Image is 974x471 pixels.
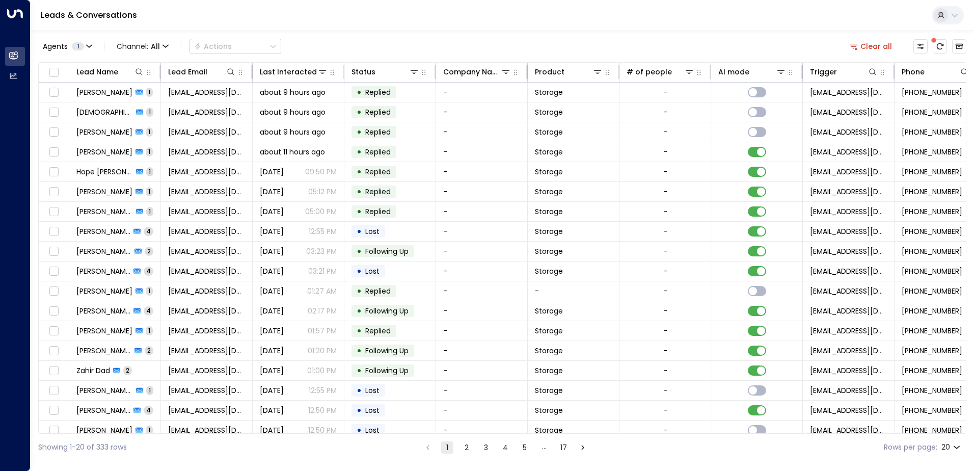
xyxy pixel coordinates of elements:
[146,426,153,434] span: 1
[810,306,887,316] span: leads@space-station.co.uk
[260,385,284,396] span: Yesterday
[365,405,380,415] span: Lost
[306,246,337,256] p: 03:23 PM
[663,187,667,197] div: -
[718,66,749,78] div: AI mode
[810,246,887,256] span: leads@space-station.co.uk
[260,107,326,117] span: about 9 hours ago
[308,187,337,197] p: 05:12 PM
[260,66,317,78] div: Last Interacted
[535,266,563,276] span: Storage
[902,187,962,197] span: +447551356697
[260,286,284,296] span: Apr 16, 2025
[810,206,887,217] span: leads@space-station.co.uk
[810,167,887,177] span: leads@space-station.co.uk
[305,167,337,177] p: 09:50 PM
[308,266,337,276] p: 03:21 PM
[76,405,130,415] span: Michael Obube
[260,365,284,376] span: Yesterday
[663,385,667,396] div: -
[113,39,173,54] span: Channel:
[663,107,667,117] div: -
[810,425,887,435] span: leads@space-station.co.uk
[47,225,60,238] span: Toggle select row
[168,66,207,78] div: Lead Email
[307,286,337,296] p: 01:27 AM
[441,441,453,454] button: page 1
[810,187,887,197] span: leads@space-station.co.uk
[47,285,60,298] span: Toggle select row
[952,39,966,54] button: Archived Leads
[47,345,60,357] span: Toggle select row
[535,326,563,336] span: Storage
[365,425,380,435] span: Lost
[436,361,528,380] td: -
[146,207,153,216] span: 1
[76,286,132,296] span: Aalia Ryaz
[365,167,391,177] span: Replied
[76,147,132,157] span: Piper Sandoval
[365,286,391,296] span: Replied
[810,405,887,415] span: leads@space-station.co.uk
[436,381,528,400] td: -
[357,183,362,200] div: •
[535,405,563,415] span: Storage
[168,147,245,157] span: cynuwe@gmail.com
[76,326,132,336] span: Mahfuz Rahman
[168,107,245,117] span: qezohile@gmail.com
[76,365,110,376] span: Zahir Dad
[663,127,667,137] div: -
[810,107,887,117] span: leads@space-station.co.uk
[810,286,887,296] span: leads@space-station.co.uk
[902,425,962,435] span: +447405474209
[168,187,245,197] span: giginica.567@gmail.com
[357,382,362,399] div: •
[846,39,897,54] button: Clear all
[305,206,337,217] p: 05:00 PM
[461,441,473,454] button: Go to page 2
[168,87,245,97] span: kujitymuke@gmail.com
[535,187,563,197] span: Storage
[47,86,60,99] span: Toggle select row
[260,246,284,256] span: Yesterday
[260,206,284,217] span: Yesterday
[663,246,667,256] div: -
[47,106,60,119] span: Toggle select row
[144,306,153,315] span: 4
[902,206,962,217] span: +447592067696
[168,206,245,217] span: nickless3761@gmail.com
[663,365,667,376] div: -
[72,42,84,50] span: 1
[168,286,245,296] span: aaliaryaz78@gmail.com
[47,384,60,397] span: Toggle select row
[307,365,337,376] p: 01:00 PM
[168,127,245,137] span: bajuhidoja@gmail.com
[436,122,528,142] td: -
[663,147,667,157] div: -
[47,126,60,139] span: Toggle select row
[168,306,245,316] span: rzkay20@outlook.com
[902,246,962,256] span: +447837719696
[810,266,887,276] span: leads@space-station.co.uk
[76,206,133,217] span: Sam Sam
[146,167,153,176] span: 1
[260,346,284,356] span: Yesterday
[902,346,962,356] span: +447482754778
[47,166,60,178] span: Toggle select row
[260,425,284,435] span: Yesterday
[76,127,132,137] span: Shelley Green
[535,246,563,256] span: Storage
[535,425,563,435] span: Storage
[902,306,962,316] span: +447477299654
[309,385,337,396] p: 12:55 PM
[47,404,60,417] span: Toggle select row
[528,281,619,301] td: -
[260,167,284,177] span: Yesterday
[76,226,130,237] span: Sam Sam
[941,440,962,455] div: 20
[902,365,962,376] span: +447440682296
[365,107,391,117] span: Replied
[538,441,550,454] div: …
[357,103,362,121] div: •
[47,265,60,278] span: Toggle select row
